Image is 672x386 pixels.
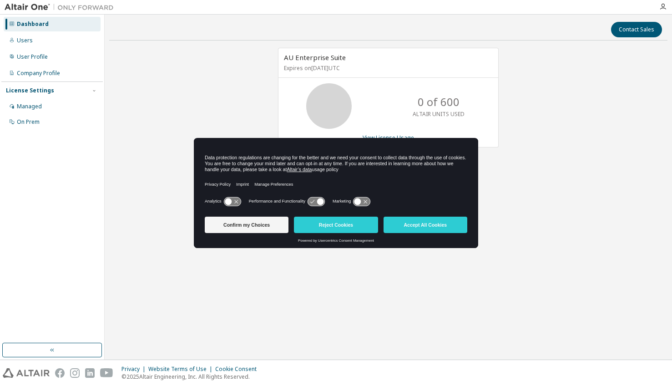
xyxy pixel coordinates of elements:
span: AU Enterprise Suite [284,53,346,62]
div: Dashboard [17,20,49,28]
img: Altair One [5,3,118,12]
div: Company Profile [17,70,60,77]
div: License Settings [6,87,54,94]
div: Website Terms of Use [148,366,215,373]
p: Expires on [DATE] UTC [284,64,490,72]
p: ALTAIR UNITS USED [413,110,465,118]
div: Users [17,37,33,44]
div: Managed [17,103,42,110]
a: View License Usage [363,134,414,142]
img: linkedin.svg [85,368,95,378]
div: User Profile [17,53,48,61]
p: © 2025 Altair Engineering, Inc. All Rights Reserved. [121,373,262,381]
div: Cookie Consent [215,366,262,373]
img: altair_logo.svg [3,368,50,378]
img: instagram.svg [70,368,80,378]
button: Contact Sales [611,22,662,37]
p: 0 of 600 [418,94,460,110]
div: Privacy [121,366,148,373]
div: On Prem [17,118,40,126]
img: facebook.svg [55,368,65,378]
img: youtube.svg [100,368,113,378]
